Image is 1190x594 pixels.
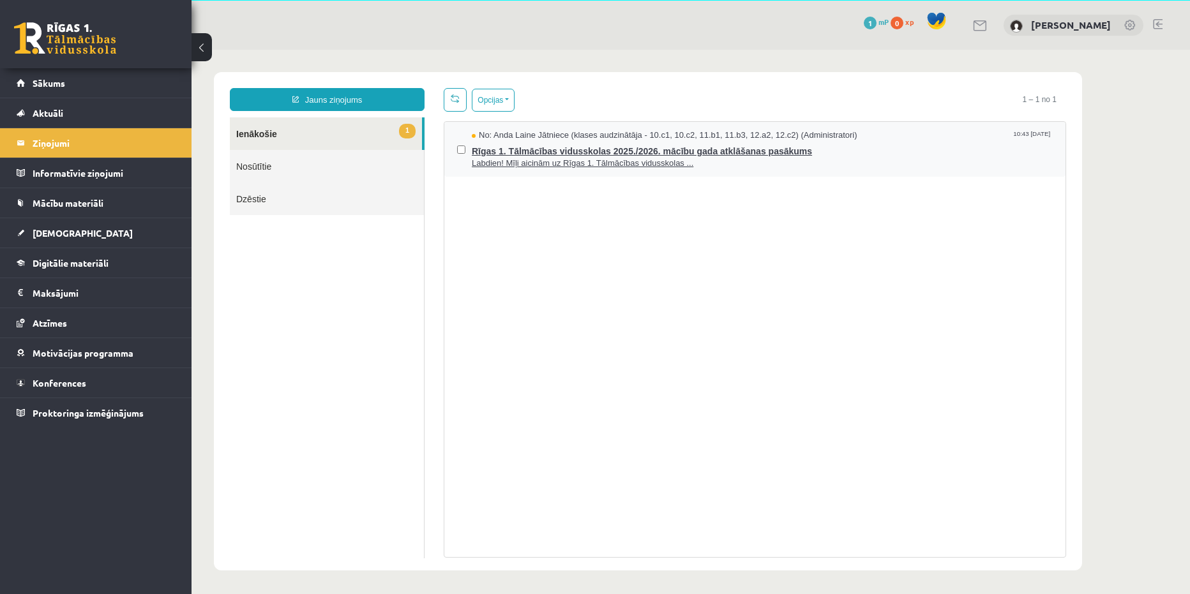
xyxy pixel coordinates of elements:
a: Ziņojumi [17,128,176,158]
span: 1 – 1 no 1 [822,38,875,61]
span: 1 [864,17,877,29]
span: [DEMOGRAPHIC_DATA] [33,227,133,239]
a: Atzīmes [17,308,176,338]
span: Proktoringa izmēģinājums [33,407,144,419]
span: Mācību materiāli [33,197,103,209]
a: Informatīvie ziņojumi [17,158,176,188]
span: Atzīmes [33,317,67,329]
a: Sākums [17,68,176,98]
span: Rīgas 1. Tālmācības vidusskolas 2025./2026. mācību gada atklāšanas pasākums [280,92,861,108]
span: 10:43 [DATE] [819,80,861,89]
a: Aktuāli [17,98,176,128]
a: Proktoringa izmēģinājums [17,398,176,427]
span: Konferences [33,377,86,389]
a: Maksājumi [17,278,176,308]
a: Jauns ziņojums [38,38,233,61]
legend: Informatīvie ziņojumi [33,158,176,188]
span: mP [878,17,889,27]
a: 1Ienākošie [38,68,230,100]
span: Aktuāli [33,107,63,119]
img: Vitālijs Čugunovs [1010,20,1023,33]
a: Konferences [17,368,176,397]
legend: Maksājumi [33,278,176,308]
span: 0 [891,17,903,29]
a: 0 xp [891,17,920,27]
button: Opcijas [280,39,323,62]
span: Labdien! Mīļi aicinām uz Rīgas 1. Tālmācības vidusskolas ... [280,108,861,120]
a: Motivācijas programma [17,338,176,368]
span: xp [905,17,914,27]
a: Dzēstie [38,133,232,165]
a: Mācību materiāli [17,188,176,218]
a: [DEMOGRAPHIC_DATA] [17,218,176,248]
a: Rīgas 1. Tālmācības vidusskola [14,22,116,54]
a: No: Anda Laine Jātniece (klases audzinātāja - 10.c1, 10.c2, 11.b1, 11.b3, 12.a2, 12.c2) (Administ... [280,80,861,119]
span: Motivācijas programma [33,347,133,359]
span: 1 [207,74,224,89]
a: [PERSON_NAME] [1031,19,1111,31]
span: No: Anda Laine Jātniece (klases audzinātāja - 10.c1, 10.c2, 11.b1, 11.b3, 12.a2, 12.c2) (Administ... [280,80,666,92]
a: 1 mP [864,17,889,27]
a: Digitālie materiāli [17,248,176,278]
span: Sākums [33,77,65,89]
legend: Ziņojumi [33,128,176,158]
a: Nosūtītie [38,100,232,133]
span: Digitālie materiāli [33,257,109,269]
